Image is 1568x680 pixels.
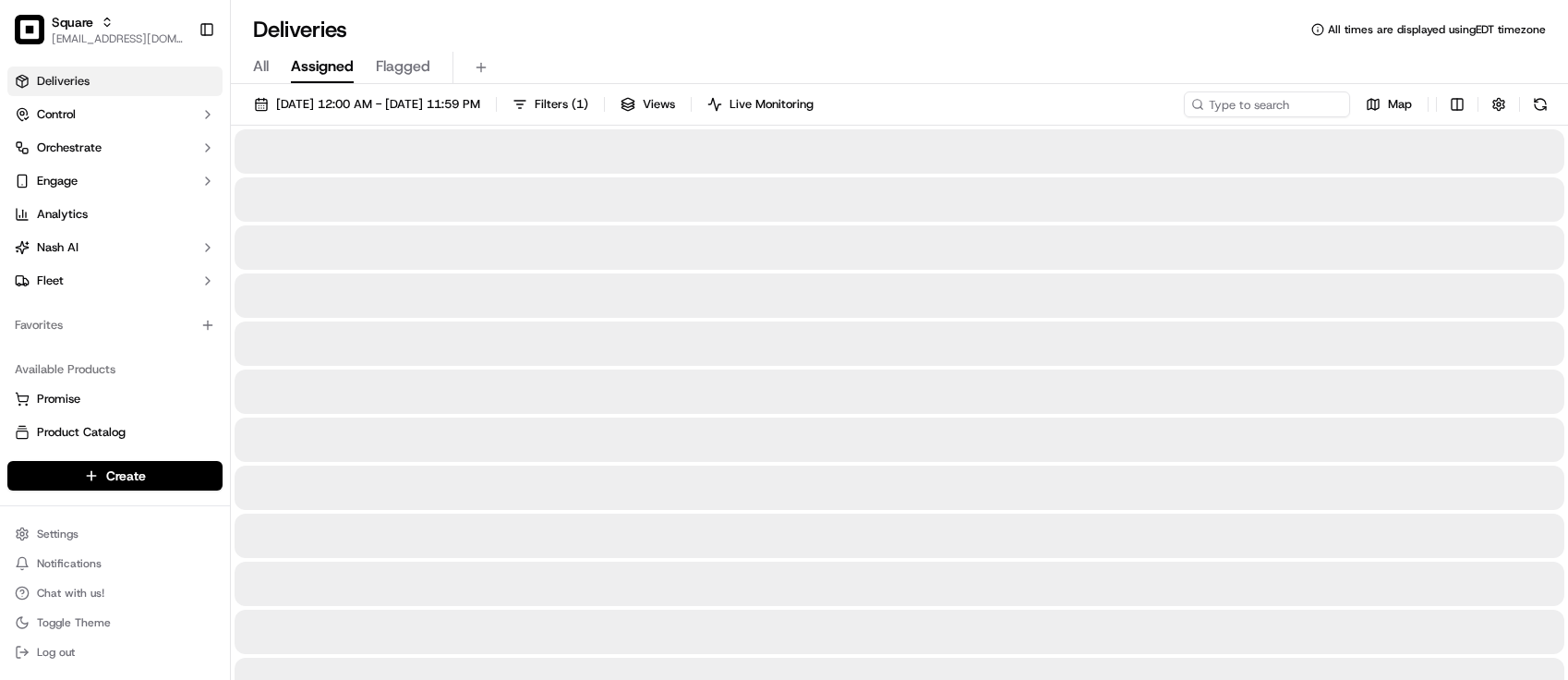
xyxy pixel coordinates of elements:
[7,418,223,447] button: Product Catalog
[7,521,223,547] button: Settings
[37,645,75,660] span: Log out
[15,15,44,44] img: Square
[7,310,223,340] div: Favorites
[7,384,223,414] button: Promise
[37,173,78,189] span: Engage
[7,133,223,163] button: Orchestrate
[7,551,223,577] button: Notifications
[7,200,223,229] a: Analytics
[37,527,78,541] span: Settings
[7,7,191,52] button: SquareSquare[EMAIL_ADDRESS][DOMAIN_NAME]
[291,55,354,78] span: Assigned
[15,391,215,407] a: Promise
[1184,91,1350,117] input: Type to search
[37,273,64,289] span: Fleet
[376,55,430,78] span: Flagged
[7,639,223,665] button: Log out
[7,166,223,196] button: Engage
[37,206,88,223] span: Analytics
[253,55,269,78] span: All
[7,233,223,262] button: Nash AI
[1527,91,1553,117] button: Refresh
[7,67,223,96] a: Deliveries
[15,424,215,441] a: Product Catalog
[535,96,588,113] span: Filters
[37,140,102,156] span: Orchestrate
[7,266,223,296] button: Fleet
[612,91,683,117] button: Views
[37,424,126,441] span: Product Catalog
[1388,96,1412,113] span: Map
[106,467,146,485] span: Create
[37,239,78,256] span: Nash AI
[699,91,822,117] button: Live Monitoring
[7,461,223,491] button: Create
[7,580,223,606] button: Chat with us!
[37,586,104,601] span: Chat with us!
[37,391,80,407] span: Promise
[52,13,93,31] button: Square
[37,615,111,630] span: Toggle Theme
[1357,91,1420,117] button: Map
[504,91,597,117] button: Filters(1)
[572,96,588,113] span: ( 1 )
[7,100,223,129] button: Control
[730,96,814,113] span: Live Monitoring
[37,106,76,123] span: Control
[7,355,223,384] div: Available Products
[7,610,223,636] button: Toggle Theme
[246,91,488,117] button: [DATE] 12:00 AM - [DATE] 11:59 PM
[1328,22,1546,37] span: All times are displayed using EDT timezone
[276,96,480,113] span: [DATE] 12:00 AM - [DATE] 11:59 PM
[253,15,347,44] h1: Deliveries
[37,73,90,90] span: Deliveries
[37,556,102,571] span: Notifications
[643,96,675,113] span: Views
[52,31,184,46] button: [EMAIL_ADDRESS][DOMAIN_NAME]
